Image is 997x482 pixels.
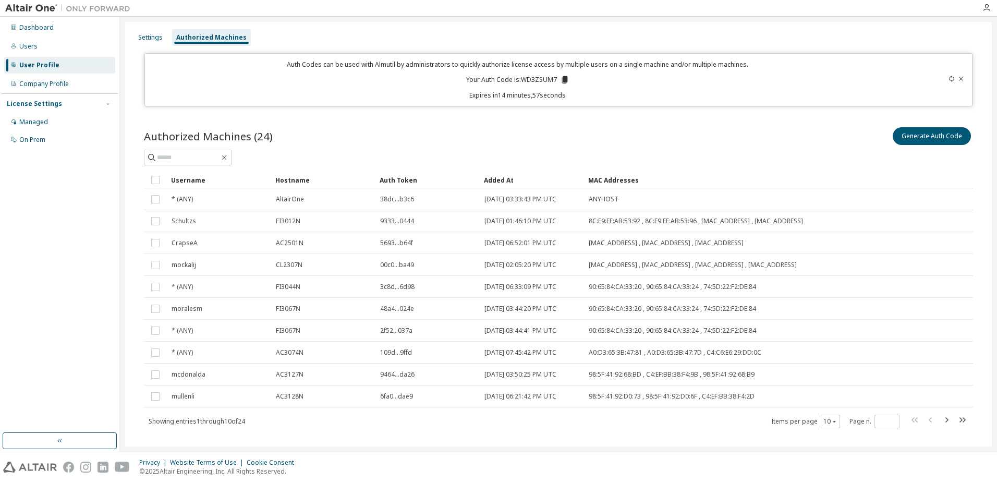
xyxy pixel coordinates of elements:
[151,91,885,100] p: Expires in 14 minutes, 57 seconds
[484,305,556,313] span: [DATE] 03:44:20 PM UTC
[589,195,618,203] span: ANYHOST
[276,327,300,335] span: FI3067N
[823,417,837,426] button: 10
[276,370,303,379] span: AC3127N
[172,239,198,247] span: CrapseA
[589,348,761,357] span: A0:D3:65:3B:47:81 , A0:D3:65:3B:47:7D , C4:C6:E6:29:DD:0C
[247,459,300,467] div: Cookie Consent
[170,459,247,467] div: Website Terms of Use
[484,348,556,357] span: [DATE] 07:45:42 PM UTC
[172,392,194,401] span: mullenli
[589,305,756,313] span: 90:65:84:CA:33:20 , 90:65:84:CA:33:24 , 74:5D:22:F2:DE:84
[19,136,45,144] div: On Prem
[589,283,756,291] span: 90:65:84:CA:33:20 , 90:65:84:CA:33:24 , 74:5D:22:F2:DE:84
[276,195,304,203] span: AltairOne
[19,118,48,126] div: Managed
[849,415,899,428] span: Page n.
[380,195,414,203] span: 38dc...b3c6
[7,100,62,108] div: License Settings
[276,305,300,313] span: FI3067N
[380,370,415,379] span: 9464...da26
[380,172,476,188] div: Auth Token
[5,3,136,14] img: Altair One
[893,127,971,145] button: Generate Auth Code
[484,195,556,203] span: [DATE] 03:33:43 PM UTC
[380,305,414,313] span: 48a4...024e
[144,129,273,143] span: Authorized Machines (24)
[171,172,267,188] div: Username
[276,348,303,357] span: AC3074N
[380,217,414,225] span: 9333...0444
[771,415,840,428] span: Items per page
[139,459,170,467] div: Privacy
[138,33,163,42] div: Settings
[484,327,556,335] span: [DATE] 03:44:41 PM UTC
[172,370,205,379] span: mcdonalda
[589,327,756,335] span: 90:65:84:CA:33:20 , 90:65:84:CA:33:24 , 74:5D:22:F2:DE:84
[589,239,744,247] span: [MAC_ADDRESS] , [MAC_ADDRESS] , [MAC_ADDRESS]
[484,261,556,269] span: [DATE] 02:05:20 PM UTC
[380,327,412,335] span: 2f52...037a
[149,417,245,426] span: Showing entries 1 through 10 of 24
[589,392,755,401] span: 98:5F:41:92:D0:73 , 98:5F:41:92:D0:6F , C4:EF:BB:38:F4:2D
[589,217,803,225] span: 8C:E9:EE:AB:53:92 , 8C:E9:EE:AB:53:96 , [MAC_ADDRESS] , [MAC_ADDRESS]
[19,80,69,88] div: Company Profile
[276,283,300,291] span: FI3044N
[98,462,108,473] img: linkedin.svg
[172,283,193,291] span: * (ANY)
[172,261,196,269] span: mockalij
[380,283,415,291] span: 3c8d...6d98
[115,462,130,473] img: youtube.svg
[172,327,193,335] span: * (ANY)
[589,370,755,379] span: 98:5F:41:92:68:BD , C4:EF:BB:38:F4:9B , 98:5F:41:92:68:B9
[380,261,414,269] span: 00c0...ba49
[380,392,413,401] span: 6fa0...dae9
[19,42,38,51] div: Users
[484,239,556,247] span: [DATE] 06:52:01 PM UTC
[19,23,54,32] div: Dashboard
[276,217,300,225] span: FI3012N
[276,261,302,269] span: CL2307N
[380,348,412,357] span: 109d...9ffd
[172,348,193,357] span: * (ANY)
[63,462,74,473] img: facebook.svg
[172,217,196,225] span: Schultzs
[589,261,797,269] span: [MAC_ADDRESS] , [MAC_ADDRESS] , [MAC_ADDRESS] , [MAC_ADDRESS]
[380,239,413,247] span: 5693...b64f
[484,370,556,379] span: [DATE] 03:50:25 PM UTC
[172,305,202,313] span: moralesm
[484,217,556,225] span: [DATE] 01:46:10 PM UTC
[139,467,300,476] p: © 2025 Altair Engineering, Inc. All Rights Reserved.
[484,392,556,401] span: [DATE] 06:21:42 PM UTC
[484,172,580,188] div: Added At
[80,462,91,473] img: instagram.svg
[19,61,59,69] div: User Profile
[588,172,858,188] div: MAC Addresses
[276,392,303,401] span: AC3128N
[172,195,193,203] span: * (ANY)
[176,33,247,42] div: Authorized Machines
[466,75,569,85] p: Your Auth Code is: WD3ZSUM7
[484,283,556,291] span: [DATE] 06:33:09 PM UTC
[276,239,303,247] span: AC2501N
[151,60,885,69] p: Auth Codes can be used with Almutil by administrators to quickly authorize license access by mult...
[275,172,371,188] div: Hostname
[3,462,57,473] img: altair_logo.svg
